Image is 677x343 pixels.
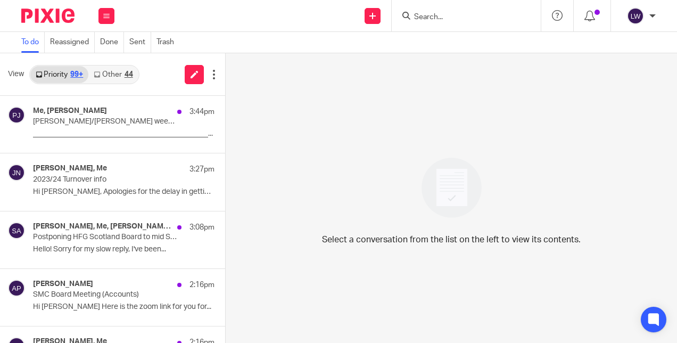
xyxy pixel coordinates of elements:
[33,280,93,289] h4: [PERSON_NAME]
[33,233,178,242] p: Postponing HFG Scotland Board to mid September
[33,129,214,138] p: _______________________________________________...
[100,32,124,53] a: Done
[415,151,489,225] img: image
[413,13,509,22] input: Search
[8,69,24,80] span: View
[33,107,107,116] h4: Me, [PERSON_NAME]
[88,66,138,83] a: Other44
[33,222,172,231] h4: [PERSON_NAME], Me, [PERSON_NAME], [PERSON_NAME], [PERSON_NAME]
[33,175,178,184] p: 2023/24 Turnover info
[8,222,25,239] img: svg%3E
[33,245,214,254] p: Hello! Sorry for my slow reply, I've been...
[33,303,214,312] p: Hi [PERSON_NAME] Here is the zoom link for you for...
[156,32,179,53] a: Trash
[21,9,75,23] img: Pixie
[189,222,214,233] p: 3:08pm
[189,164,214,175] p: 3:27pm
[322,233,581,246] p: Select a conversation from the list on the left to view its contents.
[8,280,25,297] img: svg%3E
[129,32,151,53] a: Sent
[8,164,25,181] img: svg%3E
[189,107,214,117] p: 3:44pm
[70,71,83,78] div: 99+
[30,66,88,83] a: Priority99+
[189,280,214,290] p: 2:16pm
[33,187,214,197] p: Hi [PERSON_NAME], Apologies for the delay in getting...
[50,32,95,53] a: Reassigned
[33,117,178,126] p: [PERSON_NAME]/[PERSON_NAME] weekly catch up
[125,71,133,78] div: 44
[627,7,644,24] img: svg%3E
[21,32,45,53] a: To do
[33,164,107,173] h4: [PERSON_NAME], Me
[8,107,25,124] img: svg%3E
[33,290,178,299] p: SMC Board Meeting (Accounts)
